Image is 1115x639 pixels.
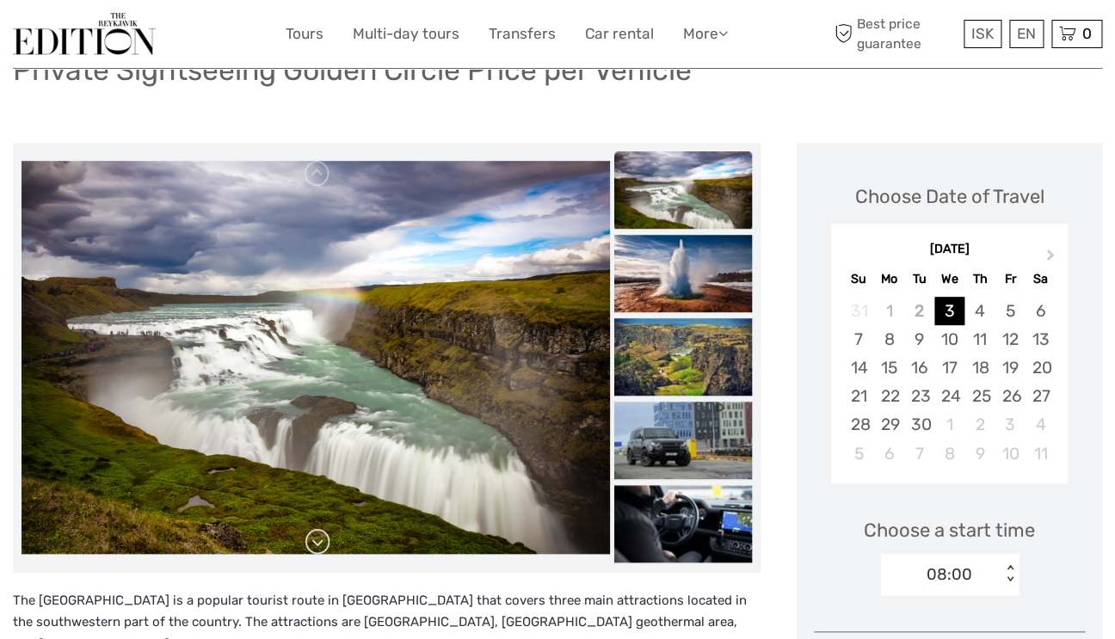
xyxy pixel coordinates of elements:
span: 0 [1080,25,1094,42]
div: EN [1009,20,1044,48]
div: Not available Tuesday, September 2nd, 2025 [904,297,934,325]
div: Choose Thursday, September 25th, 2025 [964,382,995,410]
a: More [683,22,728,46]
a: Multi-day tours [353,22,459,46]
button: Open LiveChat chat widget [198,27,219,47]
button: Next Month [1038,245,1066,273]
div: Choose Friday, September 5th, 2025 [995,297,1025,325]
div: Choose Sunday, September 21st, 2025 [843,382,873,410]
div: Tu [904,267,934,291]
img: da4897b1ceea4c71920815f33b5bb4c2_slider_thumbnail.jpeg [614,318,752,396]
span: Best price guarantee [830,15,960,52]
div: Fr [995,267,1025,291]
div: Choose Monday, September 15th, 2025 [874,353,904,382]
div: Choose Tuesday, September 9th, 2025 [904,325,934,353]
div: [DATE] [831,241,1068,259]
div: < > [1001,565,1016,583]
img: e0a2bd6bc94744e2bb937f574ec4074c_slider_thumbnail.jpeg [614,151,752,229]
a: Tours [286,22,323,46]
div: Choose Tuesday, September 16th, 2025 [904,353,934,382]
div: Choose Monday, September 8th, 2025 [874,325,904,353]
div: Choose Friday, September 12th, 2025 [995,325,1025,353]
div: Choose Date of Travel [855,183,1044,210]
a: Transfers [489,22,556,46]
p: We're away right now. Please check back later! [24,30,194,44]
div: Choose Monday, September 22nd, 2025 [874,382,904,410]
div: Choose Saturday, October 11th, 2025 [1025,439,1055,468]
img: The Reykjavík Edition [13,13,156,55]
img: 9337c2e580dd449aa4df286917a0b580_slider_thumbnail.jpeg [614,485,752,562]
div: Choose Wednesday, September 10th, 2025 [934,325,964,353]
div: Th [964,267,995,291]
div: Choose Monday, September 29th, 2025 [874,410,904,439]
div: Choose Friday, October 3rd, 2025 [995,410,1025,439]
div: Choose Thursday, September 4th, 2025 [964,297,995,325]
div: Choose Wednesday, September 17th, 2025 [934,353,964,382]
div: 08:00 [927,563,972,586]
div: Choose Saturday, September 6th, 2025 [1025,297,1055,325]
div: Choose Saturday, September 13th, 2025 [1025,325,1055,353]
div: Choose Thursday, October 9th, 2025 [964,439,995,468]
div: Su [843,267,873,291]
div: Choose Tuesday, September 23rd, 2025 [904,382,934,410]
div: Choose Saturday, September 27th, 2025 [1025,382,1055,410]
div: Not available Monday, September 1st, 2025 [874,297,904,325]
div: Choose Wednesday, September 24th, 2025 [934,382,964,410]
img: e0a2bd6bc94744e2bb937f574ec4074c_main_slider.jpeg [22,161,610,553]
span: Choose a start time [864,517,1035,544]
div: Choose Saturday, September 20th, 2025 [1025,353,1055,382]
img: 6534ba90039f441ab33153391356a6d2_slider_thumbnail.jpeg [614,402,752,479]
div: Mo [874,267,904,291]
div: Choose Sunday, September 28th, 2025 [843,410,873,439]
div: month 2025-09 [836,297,1062,468]
div: Choose Friday, October 10th, 2025 [995,439,1025,468]
h1: Private Sightseeing Golden Circle Price per Vehicle [13,52,692,88]
a: Car rental [585,22,654,46]
img: cf326b5afb464e8985452e78c83c216b_slider_thumbnail.jpeg [614,235,752,312]
div: Sa [1025,267,1055,291]
div: Choose Wednesday, September 3rd, 2025 [934,297,964,325]
div: Choose Friday, September 19th, 2025 [995,353,1025,382]
div: Not available Sunday, August 31st, 2025 [843,297,873,325]
div: Choose Wednesday, October 1st, 2025 [934,410,964,439]
div: Choose Tuesday, October 7th, 2025 [904,439,934,468]
div: Choose Thursday, October 2nd, 2025 [964,410,995,439]
div: Choose Wednesday, October 8th, 2025 [934,439,964,468]
div: Choose Saturday, October 4th, 2025 [1025,410,1055,439]
div: Choose Sunday, October 5th, 2025 [843,439,873,468]
div: Choose Sunday, September 14th, 2025 [843,353,873,382]
div: Choose Thursday, September 11th, 2025 [964,325,995,353]
div: Choose Tuesday, September 30th, 2025 [904,410,934,439]
div: Choose Friday, September 26th, 2025 [995,382,1025,410]
div: Choose Thursday, September 18th, 2025 [964,353,995,382]
div: We [934,267,964,291]
div: Choose Monday, October 6th, 2025 [874,439,904,468]
div: Choose Sunday, September 7th, 2025 [843,325,873,353]
span: ISK [971,25,994,42]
